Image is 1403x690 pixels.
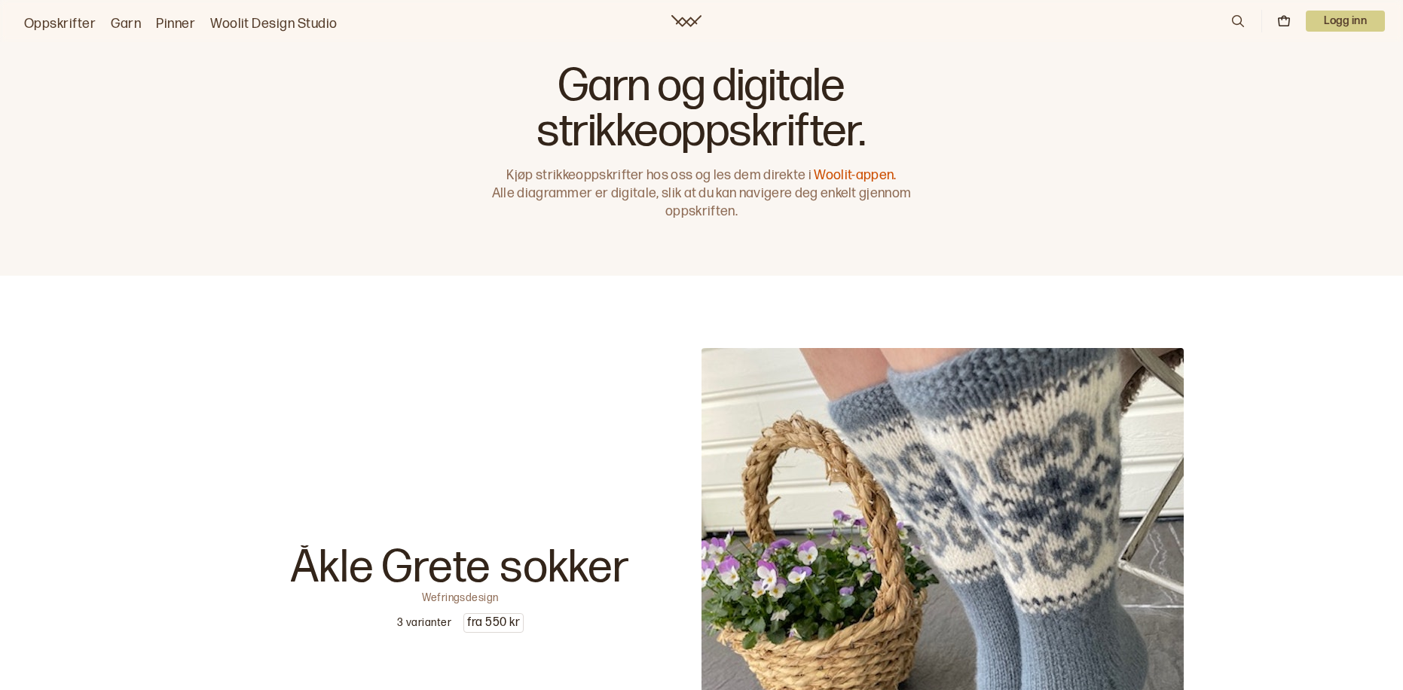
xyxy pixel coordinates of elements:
h1: Garn og digitale strikkeoppskrifter. [484,64,919,154]
a: Woolit Design Studio [210,14,338,35]
a: Woolit [671,15,701,27]
a: Oppskrifter [24,14,96,35]
p: Wefringsdesign [422,591,499,601]
a: Garn [111,14,141,35]
button: User dropdown [1306,11,1385,32]
a: Woolit-appen. [814,167,896,183]
p: 3 varianter [397,615,451,630]
p: Åkle Grete sokker [291,545,630,591]
p: Logg inn [1306,11,1385,32]
a: Pinner [156,14,195,35]
p: fra 550 kr [464,614,523,632]
p: Kjøp strikkeoppskrifter hos oss og les dem direkte i Alle diagrammer er digitale, slik at du kan ... [484,166,919,221]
